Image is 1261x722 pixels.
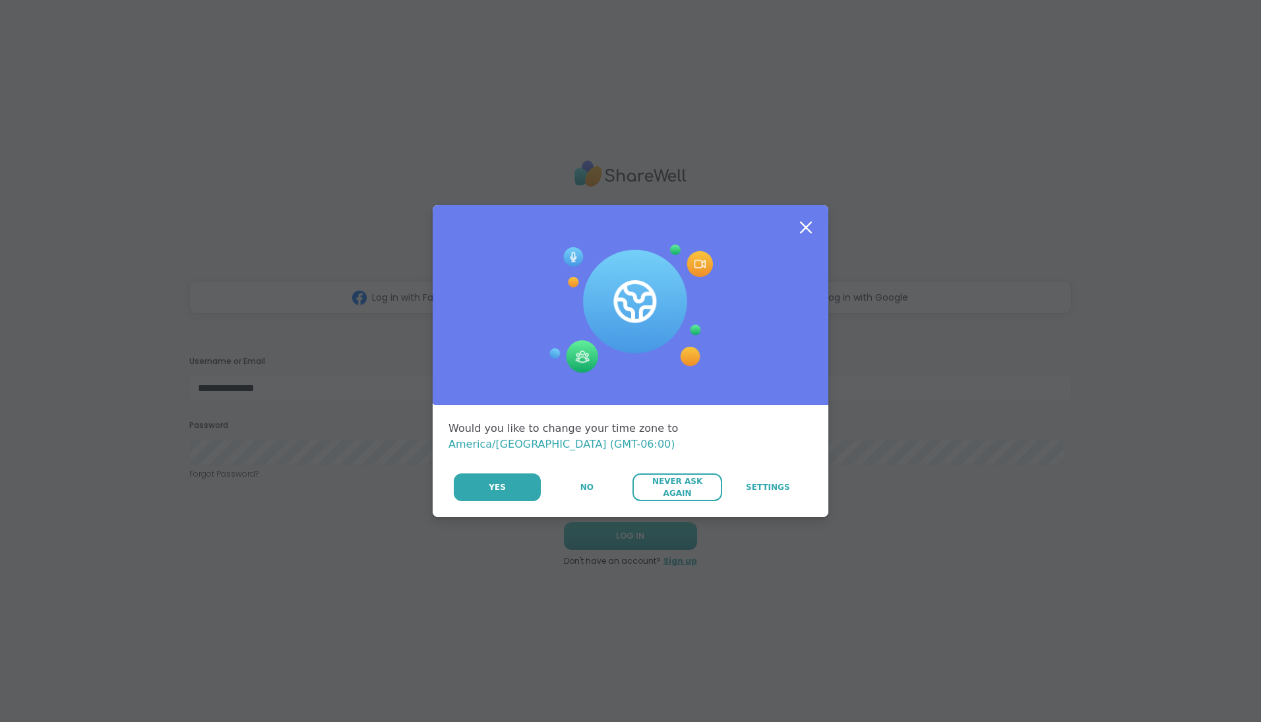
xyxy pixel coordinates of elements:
[632,473,722,501] button: Never Ask Again
[448,421,813,452] div: Would you like to change your time zone to
[746,481,790,493] span: Settings
[639,475,715,499] span: Never Ask Again
[448,438,675,450] span: America/[GEOGRAPHIC_DATA] (GMT-06:00)
[580,481,594,493] span: No
[723,473,813,501] a: Settings
[489,481,506,493] span: Yes
[548,245,713,374] img: Session Experience
[542,473,631,501] button: No
[454,473,541,501] button: Yes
